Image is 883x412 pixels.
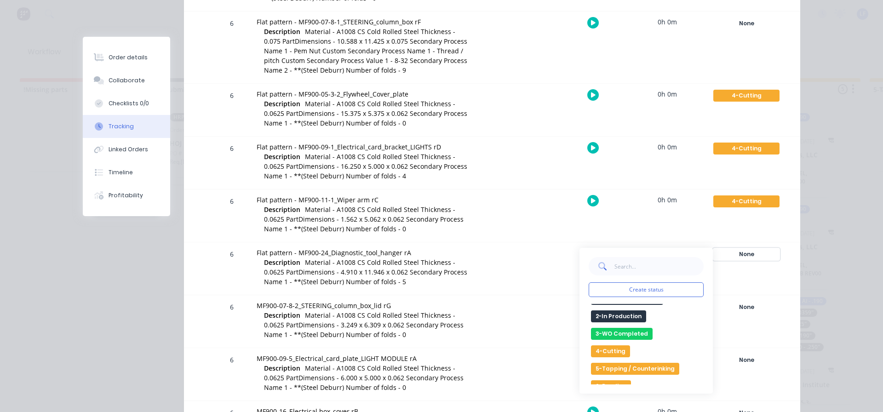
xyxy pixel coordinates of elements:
[218,138,246,189] div: 6
[83,161,170,184] button: Timeline
[713,89,780,102] button: 4-Cutting
[713,195,780,208] button: 4-Cutting
[633,242,702,263] div: 0h 0m
[264,152,300,161] span: Description
[264,27,300,36] span: Description
[109,76,145,85] div: Collaborate
[264,257,300,267] span: Description
[264,311,464,339] span: Material - A1008 CS Cold Rolled Steel Thickness - 0.0625 PartDimensions - 3.249 x 6.309 x 0.062 S...
[591,293,663,305] button: 1-Nesting/Production
[218,85,246,136] div: 6
[713,17,780,30] button: None
[218,13,246,83] div: 6
[713,142,780,155] button: 4-Cutting
[257,195,473,205] div: Flat pattern - MF900-11-1_Wiper arm rC
[713,301,780,313] div: None
[713,354,780,366] button: None
[591,345,630,357] button: 4-Cutting
[633,189,702,210] div: 0h 0m
[257,354,473,363] div: MF900-09-5_Electrical_card_plate_LIGHT MODULE rA
[713,143,780,154] div: 4-Cutting
[257,89,473,99] div: Flat pattern - MF900-05-3-2_Flywheel_Cover_plate
[218,297,246,348] div: 6
[83,115,170,138] button: Tracking
[633,137,702,157] div: 0h 0m
[591,328,653,340] button: 3-WO Completed
[713,17,780,29] div: None
[83,46,170,69] button: Order details
[109,145,148,154] div: Linked Orders
[109,122,134,131] div: Tracking
[83,138,170,161] button: Linked Orders
[257,17,473,27] div: Flat pattern - MF900-07-8-1_STEERING_column_box rF
[257,248,473,257] div: Flat pattern - MF900-24_Diagnostic_tool_hanger rA
[109,99,149,108] div: Checklists 0/0
[589,282,704,297] button: Create status
[264,152,467,180] span: Material - A1008 CS Cold Rolled Steel Thickness - 0.0625 PartDimensions - 16.250 x 5.000 x 0.062 ...
[218,244,246,295] div: 6
[264,99,467,127] span: Material - A1008 CS Cold Rolled Steel Thickness - 0.0625 PartDimensions - 15.375 x 5.375 x 0.062 ...
[83,92,170,115] button: Checklists 0/0
[264,310,300,320] span: Description
[264,99,300,109] span: Description
[109,191,143,200] div: Profitability
[591,380,631,392] button: 6-Bending
[264,258,467,286] span: Material - A1008 CS Cold Rolled Steel Thickness - 0.0625 PartDimensions - 4.910 x 11.946 x 0.062 ...
[633,84,702,104] div: 0h 0m
[218,191,246,242] div: 6
[83,184,170,207] button: Profitability
[257,142,473,152] div: Flat pattern - MF900-09-1_Electrical_card_bracket_LIGHTS rD
[257,301,473,310] div: MF900-07-8-2_STEERING_column_box_lid rG
[633,11,702,32] div: 0h 0m
[713,248,780,260] div: None
[591,310,646,322] button: 2-In Production
[264,363,300,373] span: Description
[713,301,780,314] button: None
[614,257,704,275] input: Search...
[264,205,464,233] span: Material - A1008 CS Cold Rolled Steel Thickness - 0.0625 PartDimensions - 1.562 x 5.062 x 0.062 S...
[713,90,780,102] div: 4-Cutting
[109,168,133,177] div: Timeline
[713,354,780,366] div: None
[109,53,148,62] div: Order details
[83,69,170,92] button: Collaborate
[264,27,467,74] span: Material - A1008 CS Cold Rolled Steel Thickness - 0.075 PartDimensions - 10.588 x 11.425 x 0.075 ...
[591,363,679,375] button: 5-Tapping / Counterinking
[218,349,246,401] div: 6
[713,195,780,207] div: 4-Cutting
[264,205,300,214] span: Description
[713,248,780,261] button: None
[264,364,464,392] span: Material - A1008 CS Cold Rolled Steel Thickness - 0.0625 PartDimensions - 6.000 x 5.000 x 0.062 S...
